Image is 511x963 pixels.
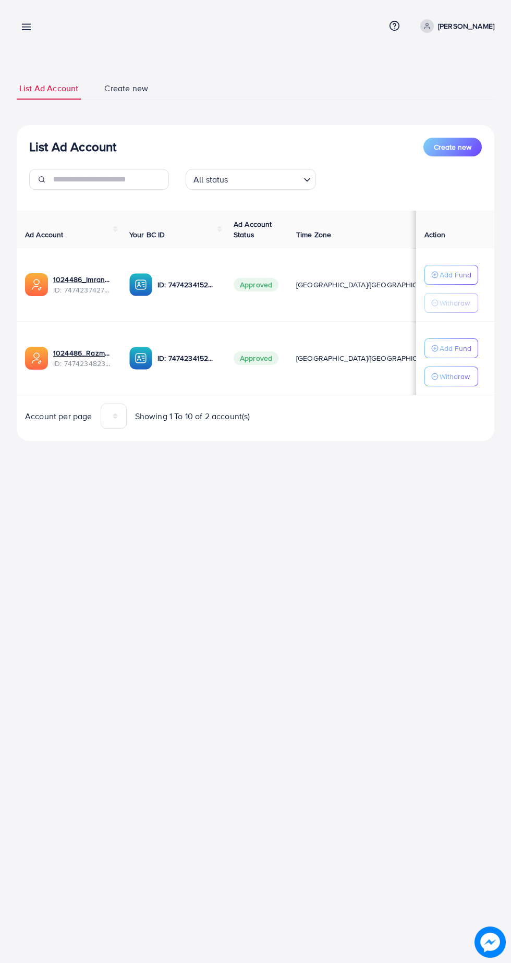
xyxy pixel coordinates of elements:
[157,352,217,364] p: ID: 7474234152863678481
[416,19,494,33] a: [PERSON_NAME]
[129,229,165,240] span: Your BC ID
[296,353,441,363] span: [GEOGRAPHIC_DATA]/[GEOGRAPHIC_DATA]
[434,142,471,152] span: Create new
[475,927,506,958] img: image
[25,273,48,296] img: ic-ads-acc.e4c84228.svg
[440,297,470,309] p: Withdraw
[424,265,478,285] button: Add Fund
[424,229,445,240] span: Action
[157,278,217,291] p: ID: 7474234152863678481
[234,219,272,240] span: Ad Account Status
[29,139,116,154] h3: List Ad Account
[19,82,78,94] span: List Ad Account
[234,351,278,365] span: Approved
[296,229,331,240] span: Time Zone
[438,20,494,32] p: [PERSON_NAME]
[25,410,92,422] span: Account per page
[423,138,482,156] button: Create new
[53,274,113,296] div: <span class='underline'>1024486_Imran_1740231528988</span></br>7474237427478233089
[296,279,441,290] span: [GEOGRAPHIC_DATA]/[GEOGRAPHIC_DATA]
[234,278,278,291] span: Approved
[25,229,64,240] span: Ad Account
[440,342,471,355] p: Add Fund
[53,285,113,295] span: ID: 7474237427478233089
[25,347,48,370] img: ic-ads-acc.e4c84228.svg
[424,293,478,313] button: Withdraw
[129,347,152,370] img: ic-ba-acc.ded83a64.svg
[135,410,250,422] span: Showing 1 To 10 of 2 account(s)
[424,367,478,386] button: Withdraw
[129,273,152,296] img: ic-ba-acc.ded83a64.svg
[53,274,113,285] a: 1024486_Imran_1740231528988
[186,169,316,190] div: Search for option
[440,269,471,281] p: Add Fund
[53,348,113,369] div: <span class='underline'>1024486_Razman_1740230915595</span></br>7474234823184416769
[53,358,113,369] span: ID: 7474234823184416769
[424,338,478,358] button: Add Fund
[191,172,230,187] span: All status
[104,82,148,94] span: Create new
[53,348,113,358] a: 1024486_Razman_1740230915595
[440,370,470,383] p: Withdraw
[232,170,299,187] input: Search for option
